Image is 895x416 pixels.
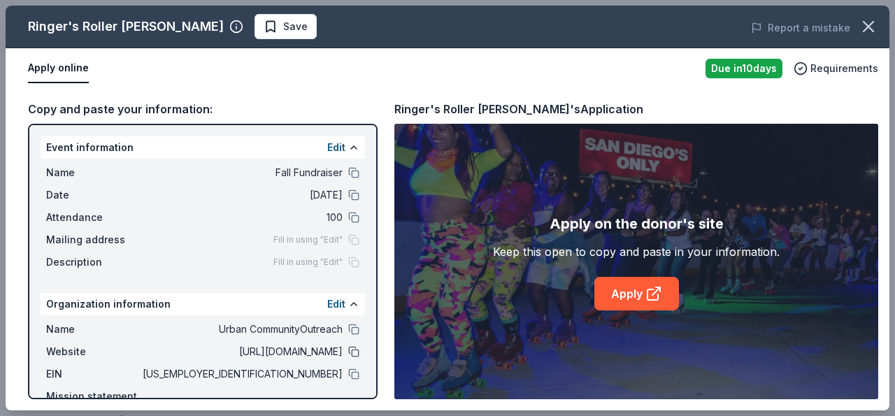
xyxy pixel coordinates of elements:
span: Requirements [810,60,878,77]
span: Website [46,343,140,360]
span: Mailing address [46,231,140,248]
span: Name [46,321,140,338]
div: Keep this open to copy and paste in your information. [493,243,780,260]
div: Due in 10 days [706,59,782,78]
span: Fill in using "Edit" [273,257,343,268]
span: Urban CommunityOutreach [140,321,343,338]
span: [US_EMPLOYER_IDENTIFICATION_NUMBER] [140,366,343,382]
span: 100 [140,209,343,226]
span: Fill in using "Edit" [273,234,343,245]
span: EIN [46,366,140,382]
span: Name [46,164,140,181]
span: Fall Fundraiser [140,164,343,181]
button: Edit [327,296,345,313]
div: Apply on the donor's site [550,213,724,235]
div: Ringer's Roller [PERSON_NAME] [28,15,224,38]
span: Description [46,254,140,271]
span: Save [283,18,308,35]
span: Date [46,187,140,203]
div: Organization information [41,293,365,315]
div: Copy and paste your information: [28,100,378,118]
div: Mission statement [46,388,359,405]
a: Apply [594,277,679,310]
span: [URL][DOMAIN_NAME] [140,343,343,360]
button: Edit [327,139,345,156]
span: [DATE] [140,187,343,203]
button: Save [255,14,317,39]
button: Apply online [28,54,89,83]
div: Event information [41,136,365,159]
div: Ringer's Roller [PERSON_NAME]'s Application [394,100,643,118]
span: Attendance [46,209,140,226]
button: Report a mistake [751,20,850,36]
button: Requirements [794,60,878,77]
